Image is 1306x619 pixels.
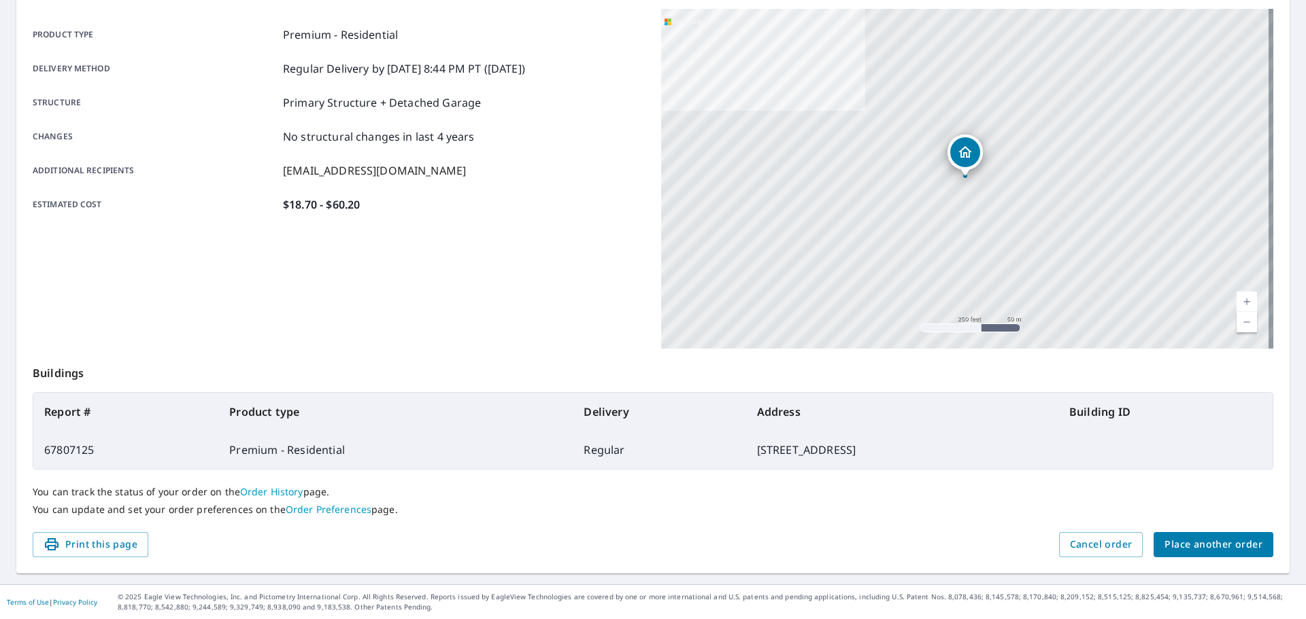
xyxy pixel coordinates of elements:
[948,135,983,177] div: Dropped pin, building 1, Residential property, 353 Palisade Dr Roseburg, OR 97471
[218,431,573,469] td: Premium - Residential
[33,503,1273,516] p: You can update and set your order preferences on the page.
[746,393,1058,431] th: Address
[33,532,148,557] button: Print this page
[283,196,360,213] p: $18.70 - $60.20
[33,393,218,431] th: Report #
[286,503,371,516] a: Order Preferences
[283,94,481,111] p: Primary Structure + Detached Garage
[240,485,303,498] a: Order History
[1059,532,1143,557] button: Cancel order
[53,597,97,607] a: Privacy Policy
[1070,536,1133,553] span: Cancel order
[283,26,398,43] p: Premium - Residential
[1237,312,1257,332] a: Current Level 17, Zoom Out
[1237,291,1257,312] a: Current Level 17, Zoom In
[33,94,278,111] p: Structure
[218,393,573,431] th: Product type
[33,162,278,179] p: Additional recipients
[118,592,1299,612] p: © 2025 Eagle View Technologies, Inc. and Pictometry International Corp. All Rights Reserved. Repo...
[7,598,97,606] p: |
[33,128,278,145] p: Changes
[44,536,137,553] span: Print this page
[1058,393,1273,431] th: Building ID
[7,597,49,607] a: Terms of Use
[33,26,278,43] p: Product type
[746,431,1058,469] td: [STREET_ADDRESS]
[33,196,278,213] p: Estimated cost
[283,128,475,145] p: No structural changes in last 4 years
[573,431,746,469] td: Regular
[1154,532,1273,557] button: Place another order
[33,60,278,77] p: Delivery method
[1165,536,1262,553] span: Place another order
[33,349,1273,392] p: Buildings
[283,60,525,77] p: Regular Delivery by [DATE] 8:44 PM PT ([DATE])
[33,431,218,469] td: 67807125
[283,162,466,179] p: [EMAIL_ADDRESS][DOMAIN_NAME]
[573,393,746,431] th: Delivery
[33,486,1273,498] p: You can track the status of your order on the page.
